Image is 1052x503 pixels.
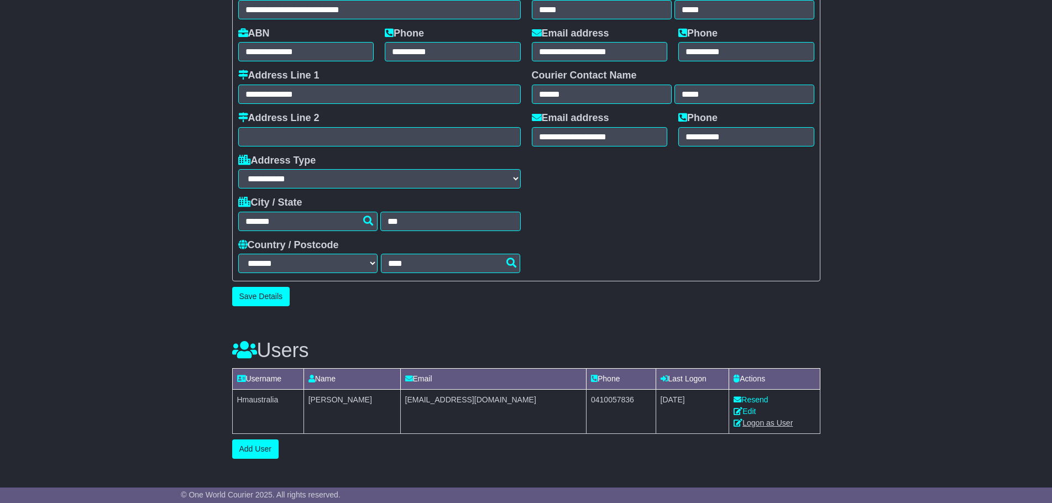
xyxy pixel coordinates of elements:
td: Actions [729,368,820,389]
label: Email address [532,112,609,124]
td: Hmaustralia [232,389,303,433]
td: [PERSON_NAME] [303,389,400,433]
button: Add User [232,439,279,459]
span: © One World Courier 2025. All rights reserved. [181,490,341,499]
label: ABN [238,28,270,40]
td: Email [400,368,587,389]
label: Country / Postcode [238,239,339,252]
td: Phone [587,368,656,389]
label: Phone [678,28,718,40]
label: Courier Contact Name [532,70,637,82]
label: Phone [385,28,424,40]
label: Email address [532,28,609,40]
h3: Users [232,339,820,361]
a: Logon as User [734,418,793,427]
label: City / State [238,197,302,209]
button: Save Details [232,287,290,306]
a: Edit [734,407,756,416]
td: 0410057836 [587,389,656,433]
a: Resend [734,395,768,404]
td: [EMAIL_ADDRESS][DOMAIN_NAME] [400,389,587,433]
label: Address Type [238,155,316,167]
td: Last Logon [656,368,729,389]
td: [DATE] [656,389,729,433]
td: Name [303,368,400,389]
label: Address Line 1 [238,70,320,82]
label: Address Line 2 [238,112,320,124]
td: Username [232,368,303,389]
label: Phone [678,112,718,124]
